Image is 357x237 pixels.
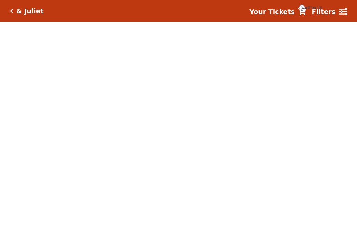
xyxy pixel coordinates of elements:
[249,8,295,16] strong: Your Tickets
[312,7,347,17] a: Filters
[249,7,306,17] a: Your Tickets {{cartCount}}
[312,8,336,16] strong: Filters
[16,7,44,15] h5: & Juliet
[299,4,305,11] span: {{cartCount}}
[10,9,13,13] a: Click here to go back to filters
